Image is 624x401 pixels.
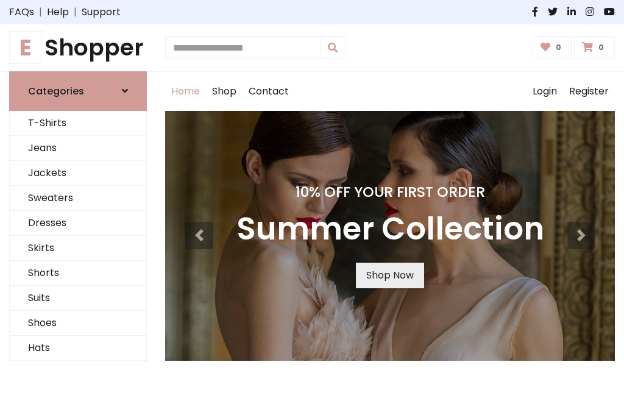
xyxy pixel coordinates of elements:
a: Help [47,5,69,20]
a: Shorts [10,261,146,286]
h4: 10% Off Your First Order [236,183,544,200]
a: 0 [574,36,615,59]
a: Categories [9,71,147,111]
a: Home [165,72,206,111]
h1: Shopper [9,34,147,62]
a: Shop [206,72,243,111]
a: Register [563,72,615,111]
h6: Categories [28,85,84,97]
a: Login [526,72,563,111]
a: Shop Now [356,263,424,288]
a: Dresses [10,211,146,236]
span: 0 [595,42,607,53]
a: Sweaters [10,186,146,211]
a: Skirts [10,236,146,261]
a: Jackets [10,161,146,186]
span: | [69,5,82,20]
a: Contact [243,72,295,111]
a: FAQs [9,5,34,20]
a: Suits [10,286,146,311]
a: Shoes [10,311,146,336]
a: Support [82,5,121,20]
a: 0 [533,36,572,59]
a: EShopper [9,34,147,62]
span: 0 [553,42,564,53]
span: E [9,31,42,64]
span: | [34,5,47,20]
h3: Summer Collection [236,210,544,248]
a: T-Shirts [10,111,146,136]
a: Jeans [10,136,146,161]
a: Hats [10,336,146,361]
